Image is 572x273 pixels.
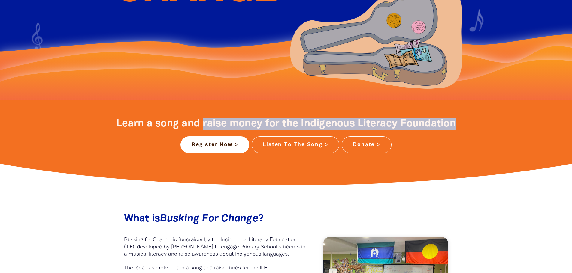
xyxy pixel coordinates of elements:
[252,136,339,153] a: Listen To The Song >
[180,136,249,153] a: Register Now >
[124,236,306,258] p: Busking for Change is fundraiser by the Indigenous Literacy Foundation (ILF), developed by [PERSO...
[124,265,306,272] p: The idea is simple. Learn a song and raise funds for the ILF.
[124,214,264,224] span: What is ?
[116,119,456,129] span: Learn a song and raise money for the Indigenous Literacy Foundation
[342,136,391,153] a: Donate >
[160,214,258,224] em: Busking For Change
